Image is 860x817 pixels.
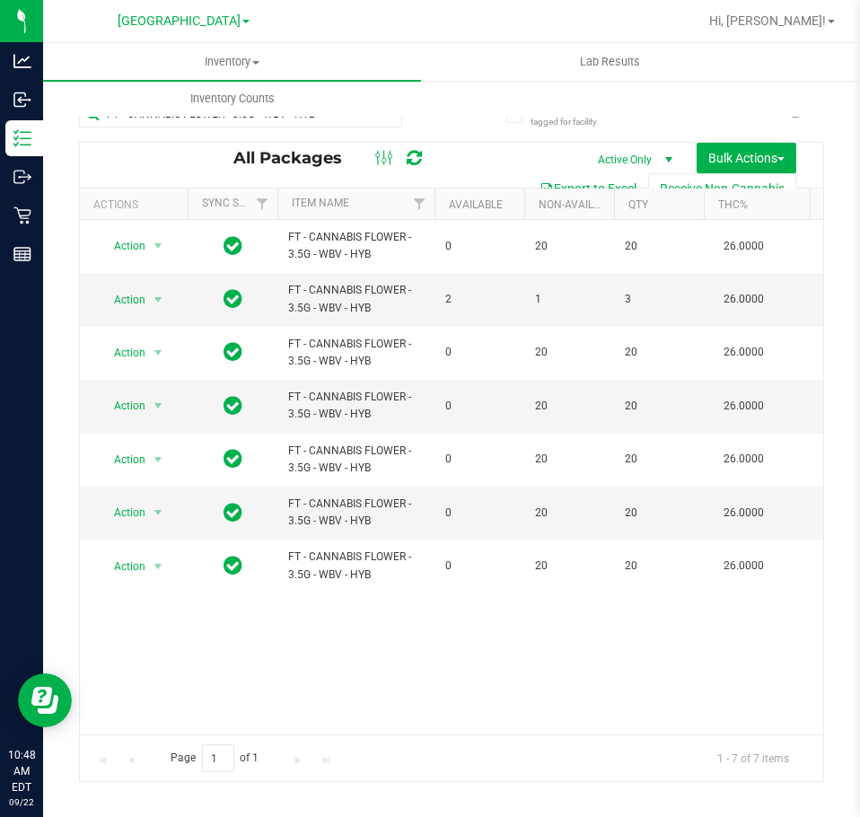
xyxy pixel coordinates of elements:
span: FT - CANNABIS FLOWER - 3.5G - WBV - HYB [288,496,424,530]
span: 20 [625,451,693,468]
p: 10:48 AM EDT [8,747,35,795]
span: select [147,554,170,579]
span: 0 [445,344,513,361]
span: Action [98,287,146,312]
span: 0 [445,398,513,415]
span: select [147,287,170,312]
a: Inventory Counts [43,80,421,118]
span: 0 [445,505,513,522]
span: FT - CANNABIS FLOWER - 3.5G - WBV - HYB [288,282,424,316]
span: FT - CANNABIS FLOWER - 3.5G - WBV - HYB [288,229,424,263]
span: select [147,340,170,365]
span: 20 [625,344,693,361]
span: 26.0000 [715,500,773,526]
span: 1 [535,291,603,308]
p: 09/22 [8,795,35,809]
span: Inventory [43,54,421,70]
span: 3 [625,291,693,308]
span: 20 [535,505,603,522]
span: Action [98,554,146,579]
a: THC% [718,198,748,211]
a: Filter [248,189,277,219]
a: Inventory [43,43,421,81]
button: Receive Non-Cannabis [648,173,796,204]
inline-svg: Reports [13,245,31,263]
span: 0 [445,238,513,255]
a: Sync Status [202,197,271,209]
span: In Sync [224,446,242,471]
inline-svg: Retail [13,206,31,224]
span: 26.0000 [715,446,773,472]
span: All Packages [233,148,360,168]
span: select [147,447,170,472]
a: Lab Results [421,43,799,81]
span: Action [98,340,146,365]
span: Inventory Counts [166,91,299,107]
a: Available [449,198,503,211]
span: Lab Results [556,54,664,70]
span: select [147,500,170,525]
span: 20 [625,558,693,575]
span: 20 [535,558,603,575]
span: FT - CANNABIS FLOWER - 3.5G - WBV - HYB [288,336,424,370]
div: Actions [93,198,180,211]
input: 1 [202,744,234,772]
span: 20 [625,505,693,522]
span: select [147,233,170,259]
span: In Sync [224,339,242,365]
button: Export to Excel [528,173,648,204]
button: Bulk Actions [697,143,796,173]
span: Page of 1 [155,744,274,772]
span: 20 [625,398,693,415]
inline-svg: Analytics [13,52,31,70]
span: [GEOGRAPHIC_DATA] [118,13,241,29]
span: Action [98,233,146,259]
span: Hi, [PERSON_NAME]! [709,13,826,28]
span: 1 - 7 of 7 items [703,744,803,771]
span: 20 [625,238,693,255]
span: select [147,393,170,418]
span: FT - CANNABIS FLOWER - 3.5G - WBV - HYB [288,389,424,423]
inline-svg: Inventory [13,129,31,147]
inline-svg: Inbound [13,91,31,109]
span: Action [98,393,146,418]
span: FT - CANNABIS FLOWER - 3.5G - WBV - HYB [288,443,424,477]
span: 26.0000 [715,553,773,579]
span: 2 [445,291,513,308]
span: In Sync [224,500,242,525]
span: 20 [535,238,603,255]
span: 0 [445,451,513,468]
span: Action [98,500,146,525]
span: 26.0000 [715,286,773,312]
a: Item Name [292,197,349,209]
span: 26.0000 [715,233,773,259]
a: Filter [405,189,434,219]
span: FT - CANNABIS FLOWER - 3.5G - WBV - HYB [288,549,424,583]
span: In Sync [224,286,242,312]
span: 20 [535,344,603,361]
span: 26.0000 [715,339,773,365]
span: 20 [535,451,603,468]
span: In Sync [224,393,242,418]
iframe: Resource center [18,673,72,727]
span: Action [98,447,146,472]
a: Non-Available [539,198,619,211]
span: 20 [535,398,603,415]
span: Bulk Actions [708,151,785,165]
span: 26.0000 [715,393,773,419]
span: 0 [445,558,513,575]
span: In Sync [224,553,242,578]
a: Qty [628,198,648,211]
span: In Sync [224,233,242,259]
inline-svg: Outbound [13,168,31,186]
